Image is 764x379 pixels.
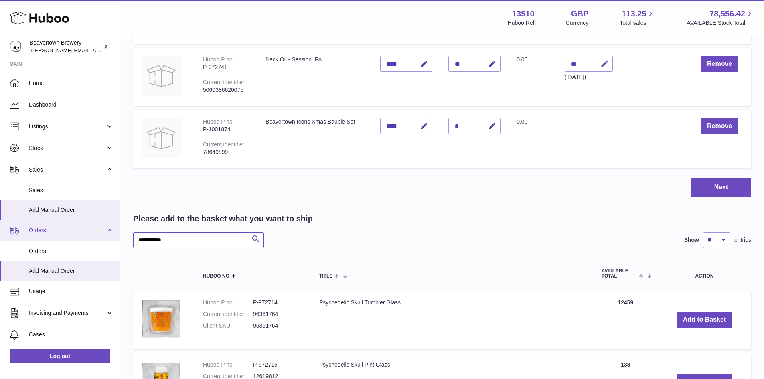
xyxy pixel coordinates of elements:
span: 113.25 [622,8,646,19]
span: 0.00 [517,118,527,125]
img: millie@beavertownbrewery.co.uk [10,41,22,53]
dt: Huboo P no [203,361,253,369]
span: Orders [29,247,114,255]
span: Stock [29,144,105,152]
span: Usage [29,288,114,295]
span: Add Manual Order [29,267,114,275]
div: 78649899 [203,148,249,156]
span: AVAILABLE Stock Total [687,19,754,27]
strong: 13510 [512,8,535,19]
dt: Client SKU [203,322,253,330]
label: Show [684,236,699,244]
div: Huboo P no [203,56,233,63]
span: Add Manual Order [29,206,114,214]
strong: GBP [571,8,588,19]
img: Psychedelic Skull Tumbler Glass [141,299,181,339]
span: Invoicing and Payments [29,309,105,317]
div: P-1001874 [203,126,249,133]
th: Action [658,260,751,287]
button: Remove [701,56,738,72]
img: Neck Oil - Session IPA [141,56,181,96]
dd: P-972714 [253,299,303,306]
dt: Current identifier [203,310,253,318]
div: Current identifier [203,141,245,148]
button: Add to Basket [677,312,733,328]
td: 12459 [594,291,658,349]
button: Next [691,178,751,197]
td: Psychedelic Skull Tumbler Glass [311,291,594,349]
div: Huboo Ref [508,19,535,27]
span: 0.00 [517,56,527,63]
span: Dashboard [29,101,114,109]
dt: Huboo P no [203,299,253,306]
div: Beavertown Brewery [30,39,102,54]
span: Listings [29,123,105,130]
a: Log out [10,349,110,363]
span: Total sales [620,19,655,27]
dd: 96361764 [253,310,303,318]
span: Sales [29,166,105,174]
div: Currency [566,19,589,27]
span: Home [29,79,114,87]
span: Title [319,274,332,279]
td: Neck Oil - Session IPA [257,48,372,106]
span: [PERSON_NAME][EMAIL_ADDRESS][DOMAIN_NAME] [30,47,161,53]
button: Remove [701,118,738,134]
span: 78,556.42 [709,8,745,19]
div: ([DATE]) [565,73,613,81]
div: Huboo P no [203,118,233,125]
img: Beavertown Icons Xmas Bauble Set [141,118,181,158]
h2: Please add to the basket what you want to ship [133,213,313,224]
span: entries [734,236,751,244]
div: P-972741 [203,63,249,71]
div: 5060386620075 [203,86,249,94]
span: AVAILABLE Total [602,268,637,279]
span: Huboo no [203,274,229,279]
span: Cases [29,331,114,338]
a: 113.25 Total sales [620,8,655,27]
td: Beavertown Icons Xmas Bauble Set [257,110,372,168]
span: Sales [29,186,114,194]
span: Orders [29,227,105,234]
a: 78,556.42 AVAILABLE Stock Total [687,8,754,27]
dd: 96361764 [253,322,303,330]
dd: P-972715 [253,361,303,369]
div: Current identifier [203,79,245,85]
